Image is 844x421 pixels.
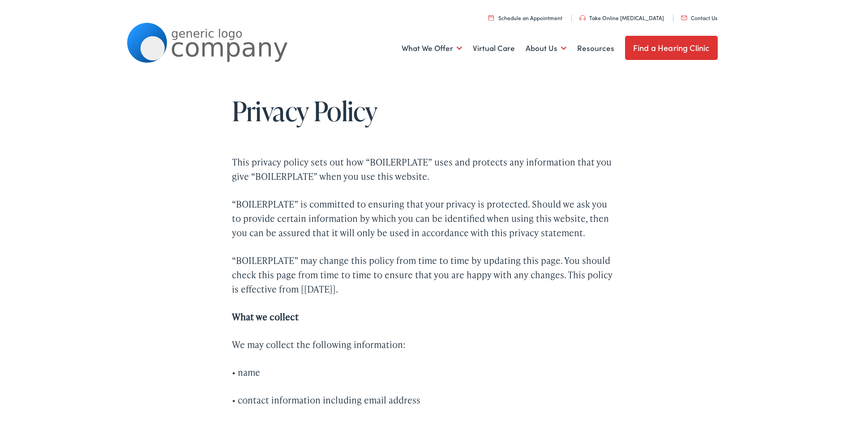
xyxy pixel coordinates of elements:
a: About Us [526,32,566,65]
p: “BOILERPLATE” is committed to ensuring that your privacy is protected. Should we ask you to provi... [232,197,613,240]
a: Take Online [MEDICAL_DATA] [579,14,664,21]
img: utility icon [579,15,586,21]
strong: What we collect [232,310,299,323]
p: • contact information including email address [232,393,613,407]
p: This privacy policy sets out how “BOILERPLATE” uses and protects any information that you give “B... [232,155,613,183]
img: utility icon [488,15,494,21]
p: “BOILERPLATE” may change this policy from time to time by updating this page. You should check th... [232,253,613,296]
a: What We Offer [402,32,462,65]
a: Contact Us [681,14,717,21]
p: We may collect the following information: [232,337,613,352]
a: Schedule an Appointment [488,14,562,21]
h1: Privacy Policy [232,96,613,126]
img: utility icon [681,16,687,20]
a: Resources [577,32,614,65]
a: Virtual Care [473,32,515,65]
a: Find a Hearing Clinic [625,36,718,60]
p: • name [232,365,613,379]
